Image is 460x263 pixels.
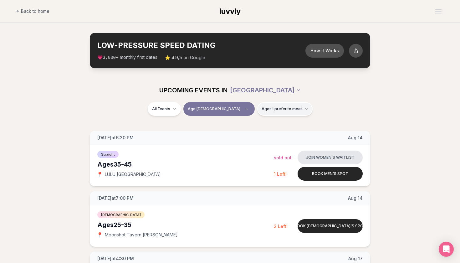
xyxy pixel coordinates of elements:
[305,44,344,58] button: How it Works
[219,7,241,16] span: luvvly
[433,7,444,16] button: Open menu
[97,40,305,50] h2: LOW-PRESSURE SPEED DATING
[243,105,250,113] span: Clear age
[97,220,274,229] div: Ages 25-35
[97,195,134,201] span: [DATE] at 7:00 PM
[103,55,116,60] span: 3,000
[274,155,292,160] span: Sold Out
[298,219,363,233] button: Book [DEMOGRAPHIC_DATA]'s spot
[219,6,241,16] a: luvvly
[97,255,134,262] span: [DATE] at 4:30 PM
[148,102,181,116] button: All Events
[165,54,205,61] span: ⭐ 4.9/5 on Google
[97,211,145,218] span: [DEMOGRAPHIC_DATA]
[97,54,157,61] span: 💗 + monthly first dates
[257,102,313,116] button: Ages I prefer to meet
[262,106,302,111] span: Ages I prefer to meet
[97,160,274,169] div: Ages 35-45
[348,195,363,201] span: Aug 14
[16,5,49,18] a: Back to home
[159,86,227,95] span: UPCOMING EVENTS IN
[274,224,288,229] span: 2 Left!
[230,83,301,97] button: [GEOGRAPHIC_DATA]
[21,8,49,14] span: Back to home
[97,172,102,177] span: 📍
[183,102,255,116] button: Age [DEMOGRAPHIC_DATA]Clear age
[298,151,363,164] button: Join women's waitlist
[152,106,170,111] span: All Events
[348,135,363,141] span: Aug 14
[298,167,363,181] button: Book men's spot
[97,151,119,158] span: Straight
[188,106,240,111] span: Age [DEMOGRAPHIC_DATA]
[348,255,363,262] span: Aug 17
[274,171,287,177] span: 1 Left!
[97,232,102,237] span: 📍
[439,242,454,257] div: Open Intercom Messenger
[97,135,134,141] span: [DATE] at 6:30 PM
[105,232,178,238] span: Moonshot Tavern , [PERSON_NAME]
[105,171,161,178] span: LULU , [GEOGRAPHIC_DATA]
